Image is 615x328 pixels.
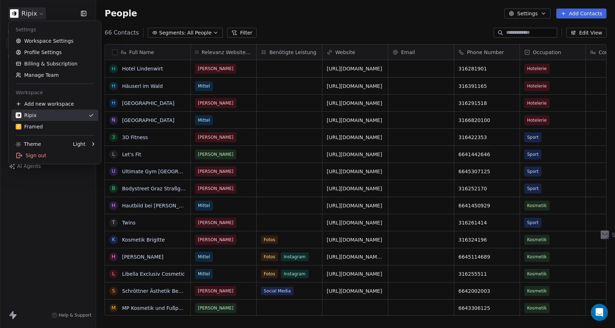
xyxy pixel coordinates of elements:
[73,141,85,148] div: Light
[16,141,41,148] div: Theme
[16,112,21,118] img: insta_pb.jpg
[16,124,21,129] img: framed_logo_2.jpg
[11,47,98,58] a: Profile Settings
[16,123,43,130] div: Framed
[11,98,98,110] div: Add new workspace
[16,112,37,119] div: Ripix
[11,35,98,47] a: Workspace Settings
[11,24,98,35] div: Settings
[11,87,98,98] div: Workspace
[11,150,98,161] div: Sign out
[11,69,98,81] a: Manage Team
[11,58,98,69] a: Billing & Subscription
